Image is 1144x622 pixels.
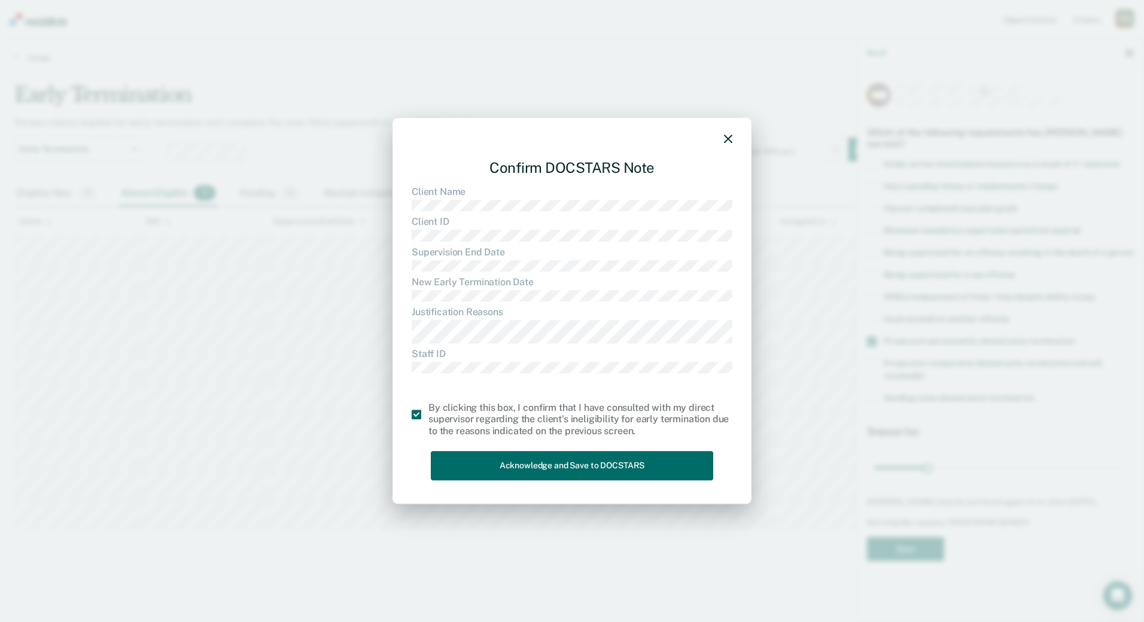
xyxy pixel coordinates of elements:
[412,276,732,288] dt: New Early Termination Date
[412,246,732,258] dt: Supervision End Date
[412,150,732,186] div: Confirm DOCSTARS Note
[412,307,732,318] dt: Justification Reasons
[412,216,732,227] dt: Client ID
[431,451,713,480] button: Acknowledge and Save to DOCSTARS
[412,186,732,197] dt: Client Name
[428,402,732,437] div: By clicking this box, I confirm that I have consulted with my direct supervisor regarding the cli...
[412,348,732,359] dt: Staff ID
